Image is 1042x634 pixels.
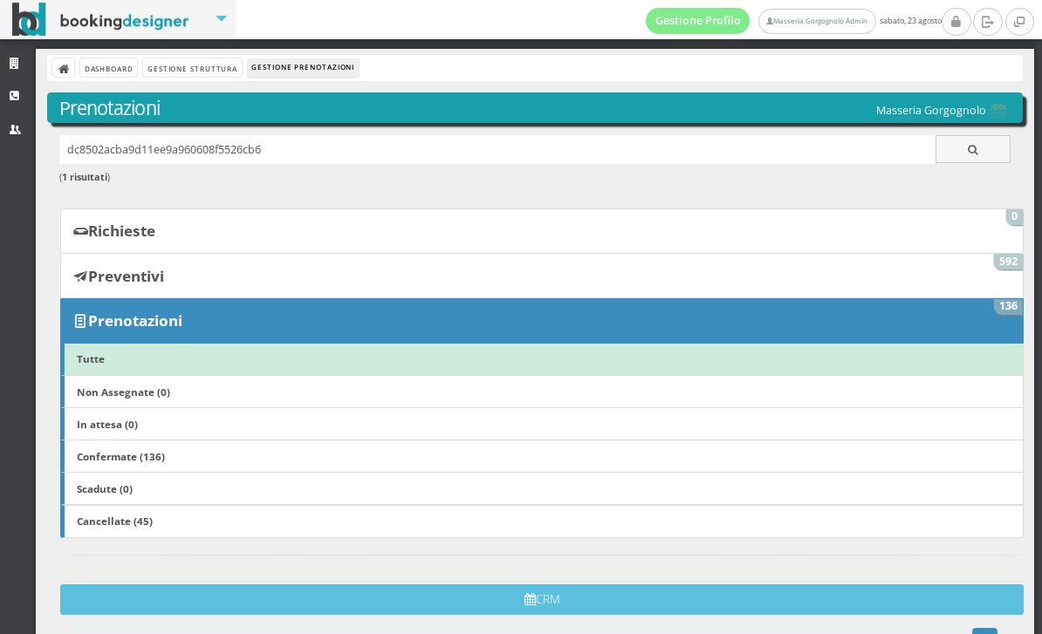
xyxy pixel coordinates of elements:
[77,351,105,365] b: Tutte
[77,385,170,399] b: Non Assegnate (0)
[60,375,1024,408] a: Non Assegnate (0)
[77,449,165,463] b: Confermate (136)
[994,299,1024,315] span: 136
[248,58,359,78] li: Gestione Prenotazioni
[646,8,942,34] span: sabato, 23 agosto
[986,104,1011,119] img: 0603869b585f11eeb13b0a069e529790.png
[12,3,189,37] img: BookingDesigner.com
[60,505,1024,538] a: Cancellate (45)
[646,8,751,34] a: Gestione Profilo
[88,310,182,331] b: Prenotazioni
[59,135,936,164] input: Ricerca cliente - (inserisci il codice, il nome, il cognome, il numero di telefono o la mail)
[60,208,1024,254] a: Richieste 0
[60,440,1024,473] a: Confermate (136)
[77,417,138,431] b: In attesa (0)
[143,58,241,77] a: Gestione Struttura
[60,253,1024,298] a: Preventivi 592
[60,472,1024,505] a: Scadute (0)
[758,9,875,34] a: Masseria Gorgognolo Admin
[77,481,133,495] b: Scadute (0)
[88,221,155,241] b: Richieste
[88,266,164,286] b: Preventivi
[59,97,1011,119] h3: Prenotazioni
[876,104,1011,119] h5: Masseria Gorgognolo
[59,172,1011,183] h6: ( )
[80,58,137,77] a: Dashboard
[77,514,153,528] b: Cancellate (45)
[60,343,1024,376] a: Tutte
[62,170,107,183] b: 1 risultati
[60,407,1024,440] a: In attesa (0)
[1006,209,1024,225] span: 0
[60,298,1024,344] a: Prenotazioni 136
[994,254,1024,269] span: 592
[60,584,1024,615] button: CRM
